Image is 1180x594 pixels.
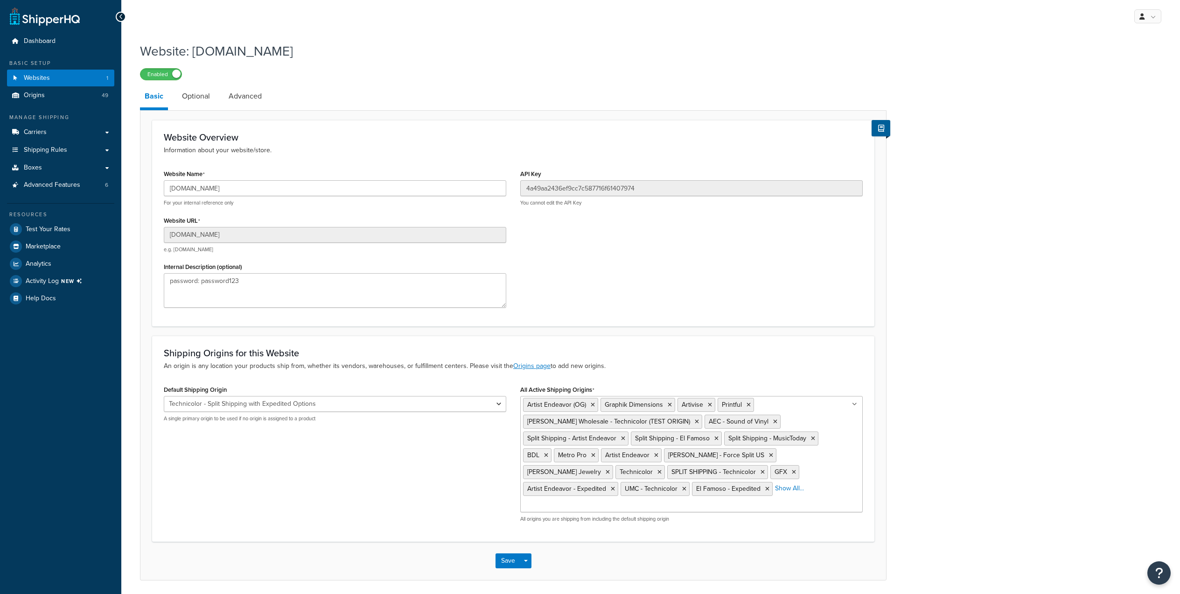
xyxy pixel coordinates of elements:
[164,348,863,358] h3: Shipping Origins for this Website
[7,33,114,50] a: Dashboard
[224,85,266,107] a: Advanced
[164,132,863,142] h3: Website Overview
[24,181,80,189] span: Advanced Features
[527,400,586,410] span: Artist Endeavor (OG)
[872,120,890,136] button: Show Help Docs
[102,92,108,99] span: 49
[140,69,182,80] label: Enabled
[527,467,601,477] span: [PERSON_NAME] Jewelry
[496,553,521,568] button: Save
[26,243,61,251] span: Marketplace
[164,246,506,253] p: e.g. [DOMAIN_NAME]
[7,255,114,272] a: Analytics
[520,199,863,206] p: You cannot edit the API Key
[728,433,806,443] span: Split Shipping - MusicToday
[7,113,114,121] div: Manage Shipping
[24,146,67,154] span: Shipping Rules
[7,87,114,104] a: Origins49
[164,386,227,393] label: Default Shipping Origin
[520,386,594,394] label: All Active Shipping Origins
[513,361,551,371] a: Origins page
[709,417,768,426] span: AEC - Sound of Vinyl
[7,177,114,194] a: Advanced Features6
[164,145,863,156] p: Information about your website/store.
[696,484,761,494] span: El Famoso - Expedited
[671,467,756,477] span: SPLIT SHIPPING - Technicolor
[164,199,506,206] p: For your internal reference only
[61,277,86,285] span: NEW
[164,273,506,308] textarea: password: password123
[527,433,616,443] span: Split Shipping - Artist Endeavor
[24,164,42,172] span: Boxes
[527,417,690,426] span: [PERSON_NAME] Wholesale - Technicolor (TEST ORIGIN)
[26,295,56,303] span: Help Docs
[520,516,863,523] p: All origins you are shipping from including the default shipping origin
[775,467,787,477] span: GFX
[140,42,875,60] h1: Website: [DOMAIN_NAME]
[775,484,804,493] a: Show All...
[7,87,114,104] li: Origins
[24,92,45,99] span: Origins
[722,400,742,410] span: Printful
[7,70,114,87] li: Websites
[635,433,710,443] span: Split Shipping - El Famoso
[605,400,663,410] span: Graphik Dimensions
[7,273,114,290] a: Activity LogNEW
[625,484,677,494] span: UMC - Technicolor
[24,74,50,82] span: Websites
[24,128,47,136] span: Carriers
[7,59,114,67] div: Basic Setup
[7,221,114,238] a: Test Your Rates
[106,74,108,82] span: 1
[7,177,114,194] li: Advanced Features
[520,180,863,196] input: XDL713J089NBV22
[164,217,200,225] label: Website URL
[177,85,215,107] a: Optional
[620,467,653,477] span: Technicolor
[527,484,606,494] span: Artist Endeavor - Expedited
[7,290,114,307] a: Help Docs
[7,159,114,177] a: Boxes
[7,238,114,255] a: Marketplace
[520,170,541,177] label: API Key
[605,450,649,460] span: Artist Endeavor
[164,415,506,422] p: A single primary origin to be used if no origin is assigned to a product
[26,226,70,233] span: Test Your Rates
[7,70,114,87] a: Websites1
[668,450,764,460] span: [PERSON_NAME] - Force Split US
[558,450,587,460] span: Metro Pro
[164,170,205,178] label: Website Name
[26,275,86,287] span: Activity Log
[7,211,114,219] div: Resources
[682,400,703,410] span: Artivise
[7,141,114,159] a: Shipping Rules
[140,85,168,110] a: Basic
[26,260,51,268] span: Analytics
[1147,561,1171,585] button: Open Resource Center
[7,124,114,141] a: Carriers
[527,450,539,460] span: BDL
[105,181,108,189] span: 6
[164,263,242,270] label: Internal Description (optional)
[24,37,56,45] span: Dashboard
[164,361,863,371] p: An origin is any location your products ship from, whether its vendors, warehouses, or fulfillmen...
[7,273,114,290] li: [object Object]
